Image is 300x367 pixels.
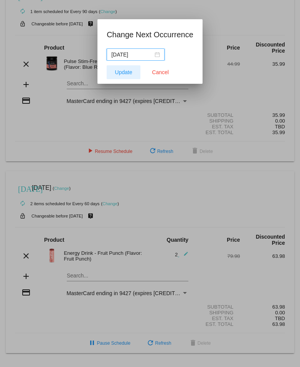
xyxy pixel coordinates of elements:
button: Update [107,65,140,79]
span: Cancel [152,69,169,75]
span: Update [115,69,132,75]
input: Select date [111,50,153,59]
button: Close dialog [143,65,177,79]
h1: Change Next Occurrence [107,28,193,41]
